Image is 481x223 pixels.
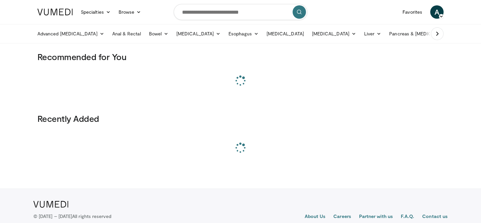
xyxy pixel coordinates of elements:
[33,27,108,40] a: Advanced [MEDICAL_DATA]
[174,4,307,20] input: Search topics, interventions
[37,9,73,15] img: VuMedi Logo
[385,27,463,40] a: Pancreas & [MEDICAL_DATA]
[37,51,444,62] h3: Recommended for You
[37,113,444,124] h3: Recently Added
[401,213,414,221] a: F.A.Q.
[77,5,115,19] a: Specialties
[108,27,145,40] a: Anal & Rectal
[263,27,308,40] a: [MEDICAL_DATA]
[33,213,112,220] p: © [DATE] – [DATE]
[398,5,426,19] a: Favorites
[360,27,385,40] a: Liver
[115,5,145,19] a: Browse
[172,27,224,40] a: [MEDICAL_DATA]
[333,213,351,221] a: Careers
[305,213,326,221] a: About Us
[430,5,444,19] a: A
[308,27,360,40] a: [MEDICAL_DATA]
[145,27,172,40] a: Bowel
[72,213,111,219] span: All rights reserved
[224,27,263,40] a: Esophagus
[422,213,448,221] a: Contact us
[33,201,68,208] img: VuMedi Logo
[359,213,393,221] a: Partner with us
